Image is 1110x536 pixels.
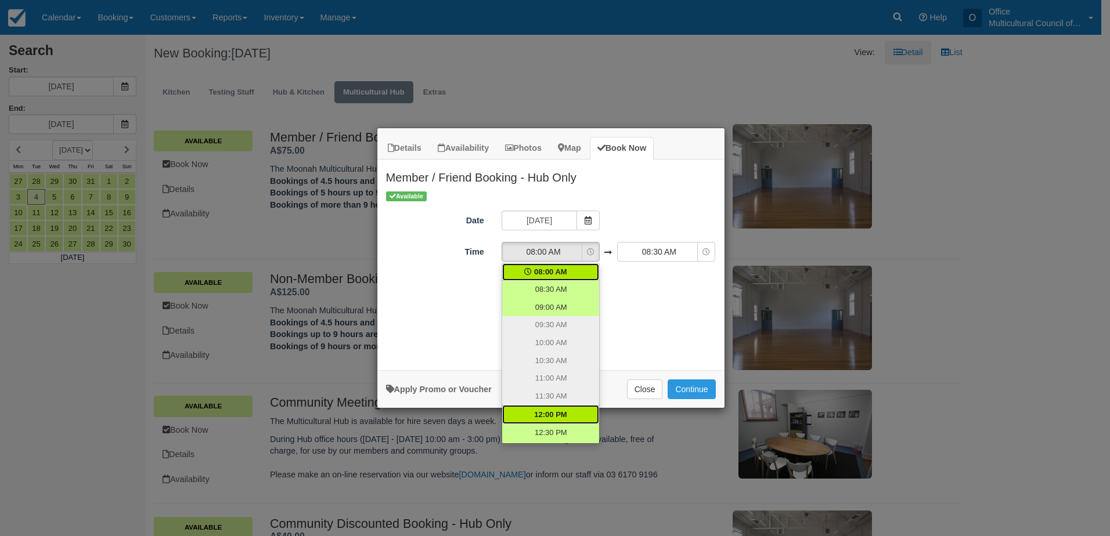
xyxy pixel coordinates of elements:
a: Map [550,137,589,160]
a: Availability [430,137,496,160]
h2: Member / Friend Booking - Hub Only [377,160,725,190]
span: 08:00 AM [502,246,585,258]
span: Available [386,191,427,201]
span: 08:30 AM [618,246,700,258]
label: Time [377,242,493,258]
span: 08:30 AM [535,284,567,295]
span: 09:00 AM [535,302,567,313]
span: 12:00 PM [534,410,567,421]
span: 08:00 AM [534,267,567,278]
span: 12:30 PM [535,428,567,439]
a: Details [380,137,429,160]
button: Add to Booking [668,379,715,399]
div: [DATE]: [377,350,725,364]
label: Date [377,211,493,227]
a: Book Now [590,137,654,160]
a: Photos [498,137,549,160]
button: Close [627,379,663,399]
a: Apply Voucher [386,385,492,394]
div: Item Modal [377,160,725,364]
